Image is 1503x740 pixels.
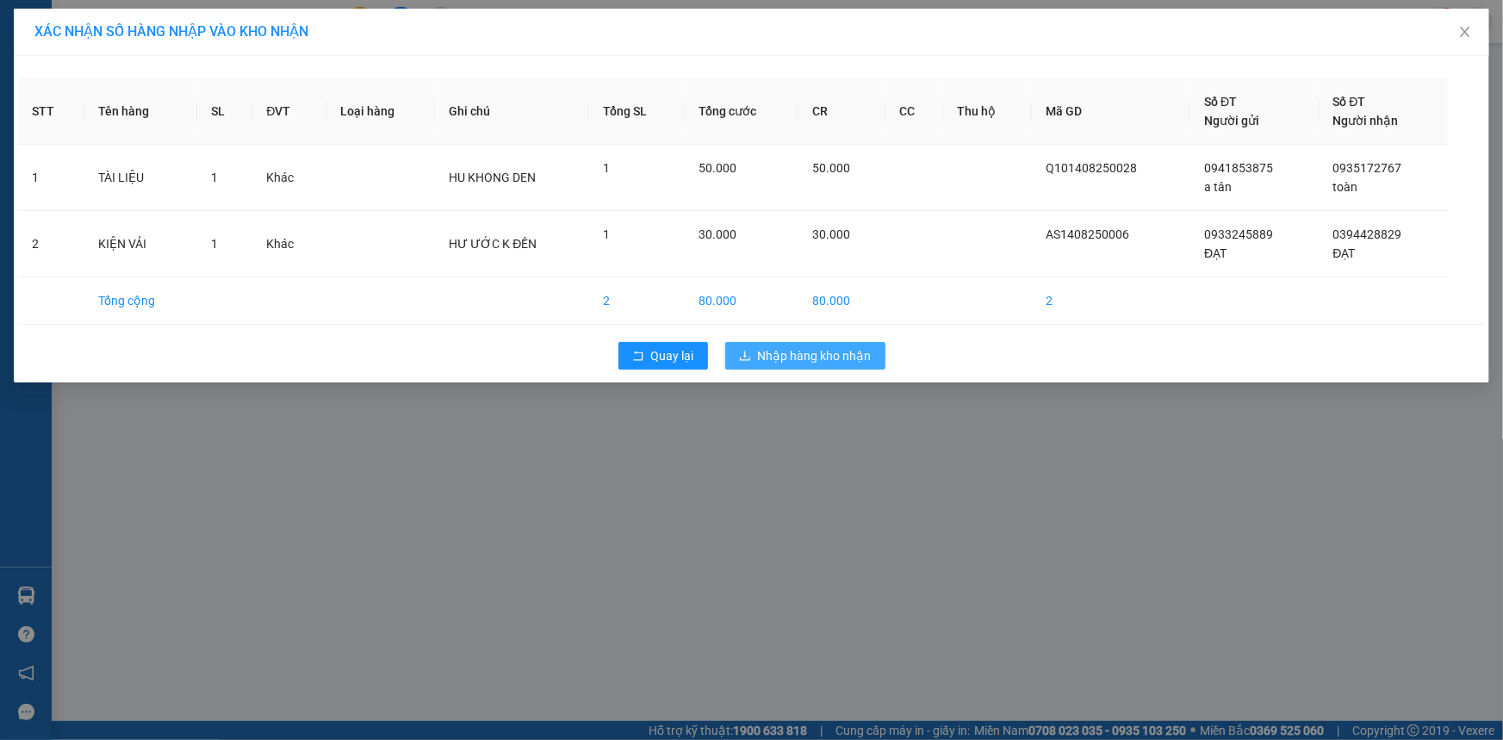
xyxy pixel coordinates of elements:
[603,161,610,175] span: 1
[1204,161,1273,175] span: 0941853875
[18,211,84,277] td: 2
[1204,227,1273,241] span: 0933245889
[84,78,197,145] th: Tên hàng
[589,277,685,325] td: 2
[252,145,326,211] td: Khác
[1333,227,1402,241] span: 0394428829
[84,145,197,211] td: TÀI LIỆU
[739,350,751,364] span: download
[812,227,850,241] span: 30.000
[449,237,537,251] span: HƯ ƯỚC K ĐỀN
[1032,78,1190,145] th: Mã GD
[326,78,436,145] th: Loại hàng
[798,277,885,325] td: 80.000
[943,78,1032,145] th: Thu hộ
[603,227,610,241] span: 1
[699,227,736,241] span: 30.000
[252,211,326,277] td: Khác
[1204,246,1227,260] span: ĐẠT
[161,42,720,64] li: [STREET_ADDRESS][PERSON_NAME]. [GEOGRAPHIC_DATA], Tỉnh [GEOGRAPHIC_DATA]
[1046,161,1137,175] span: Q101408250028
[252,78,326,145] th: ĐVT
[18,78,84,145] th: STT
[685,277,798,325] td: 80.000
[197,78,252,145] th: SL
[1333,95,1366,109] span: Số ĐT
[161,64,720,85] li: Hotline: 1900 8153
[1204,180,1232,194] span: a tân
[618,342,708,370] button: rollbackQuay lại
[435,78,589,145] th: Ghi chú
[84,277,197,325] td: Tổng cộng
[1204,114,1259,127] span: Người gửi
[1333,246,1356,260] span: ĐẠT
[34,23,308,40] span: XÁC NHẬN SỐ HÀNG NHẬP VÀO KHO NHẬN
[22,125,257,183] b: GỬI : PV [GEOGRAPHIC_DATA]
[22,22,108,108] img: logo.jpg
[699,161,736,175] span: 50.000
[1333,114,1399,127] span: Người nhận
[84,211,197,277] td: KIỆN VẢI
[798,78,885,145] th: CR
[1046,227,1129,241] span: AS1408250006
[449,171,536,184] span: HU KHONG DEN
[685,78,798,145] th: Tổng cước
[211,171,218,184] span: 1
[725,342,885,370] button: downloadNhập hàng kho nhận
[211,237,218,251] span: 1
[18,145,84,211] td: 1
[651,346,694,365] span: Quay lại
[1333,161,1402,175] span: 0935172767
[589,78,685,145] th: Tổng SL
[1032,277,1190,325] td: 2
[1204,95,1237,109] span: Số ĐT
[1458,25,1472,39] span: close
[886,78,944,145] th: CC
[758,346,872,365] span: Nhập hàng kho nhận
[1333,180,1358,194] span: toàn
[812,161,850,175] span: 50.000
[1441,9,1489,57] button: Close
[632,350,644,364] span: rollback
